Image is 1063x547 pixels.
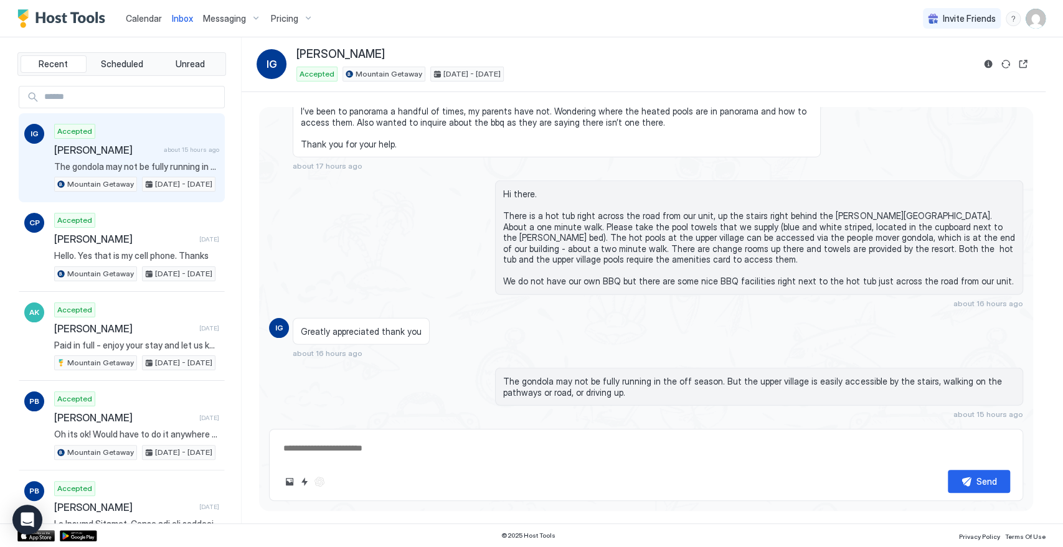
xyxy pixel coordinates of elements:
[155,268,212,279] span: [DATE] - [DATE]
[54,501,194,513] span: [PERSON_NAME]
[17,52,226,76] div: tab-group
[155,447,212,458] span: [DATE] - [DATE]
[1005,529,1046,542] a: Terms Of Use
[282,474,297,489] button: Upload image
[54,411,194,424] span: [PERSON_NAME]
[21,55,87,73] button: Recent
[54,250,219,261] span: Hello. Yes that is my cell phone. Thanks
[57,483,92,494] span: Accepted
[17,530,55,541] a: App Store
[199,235,219,243] span: [DATE]
[1006,11,1021,26] div: menu
[199,414,219,422] span: [DATE]
[976,475,997,488] div: Send
[271,13,298,24] span: Pricing
[54,340,219,351] span: Paid in full - enjoy your stay and let us know of any questions or concerns.
[29,307,39,318] span: AK
[172,13,193,24] span: Inbox
[172,12,193,25] a: Inbox
[301,84,813,149] span: Good Afternoon, I’ve been to panorama a handful of times, my parents have not. Wondering where th...
[89,55,155,73] button: Scheduled
[297,474,312,489] button: Quick reply
[126,12,162,25] a: Calendar
[155,357,212,368] span: [DATE] - [DATE]
[54,233,194,245] span: [PERSON_NAME]
[29,485,39,497] span: PB
[959,533,1000,540] span: Privacy Policy
[67,447,134,458] span: Mountain Getaway
[296,47,385,62] span: [PERSON_NAME]
[953,299,1023,308] span: about 16 hours ago
[981,57,996,72] button: Reservation information
[1026,9,1046,29] div: User profile
[60,530,97,541] a: Google Play Store
[503,189,1015,287] span: Hi there. There is a hot tub right across the road from our unit, up the stairs right behind the ...
[54,144,159,156] span: [PERSON_NAME]
[953,409,1023,419] span: about 15 hours ago
[1016,57,1031,72] button: Open reservation
[31,128,39,139] span: IG
[57,215,92,226] span: Accepted
[39,58,68,70] span: Recent
[998,57,1013,72] button: Sync reservation
[943,13,996,24] span: Invite Friends
[67,268,134,279] span: Mountain Getaway
[356,68,422,80] span: Mountain Getaway
[39,86,224,108] input: Input Field
[54,518,219,530] span: Lo Ipsumd Sitamet, Conse adi eli seddoei temp inci utla et, do’ma aliquaen adm veniam qui nostr e...
[155,179,212,190] span: [DATE] - [DATE]
[267,57,277,72] span: IG
[57,304,92,316] span: Accepted
[54,322,194,335] span: [PERSON_NAME]
[164,146,219,154] span: about 15 hours ago
[501,531,555,540] span: © 2025 Host Tools
[176,58,205,70] span: Unread
[503,376,1015,398] span: The gondola may not be fully running in the off season. But the upper village is easily accessibl...
[293,348,362,358] span: about 16 hours ago
[1005,533,1046,540] span: Terms Of Use
[199,324,219,332] span: [DATE]
[101,58,143,70] span: Scheduled
[126,13,162,24] span: Calendar
[293,161,362,171] span: about 17 hours ago
[12,505,42,535] div: Open Intercom Messenger
[67,179,134,190] span: Mountain Getaway
[443,68,501,80] span: [DATE] - [DATE]
[57,126,92,137] span: Accepted
[57,393,92,404] span: Accepted
[157,55,223,73] button: Unread
[17,9,111,28] a: Host Tools Logo
[29,217,40,228] span: CP
[959,529,1000,542] a: Privacy Policy
[54,161,219,172] span: The gondola may not be fully running in the off season. But the upper village is easily accessibl...
[29,396,39,407] span: PB
[275,322,283,334] span: IG
[948,470,1010,493] button: Send
[67,357,134,368] span: Mountain Getaway
[301,326,422,337] span: Greatly appreciated thank you
[54,429,219,440] span: Oh its ok! Would have to do it anywhere else if it happened! It didnt overflow so thank goodness ...
[203,13,246,24] span: Messaging
[199,503,219,511] span: [DATE]
[300,68,334,80] span: Accepted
